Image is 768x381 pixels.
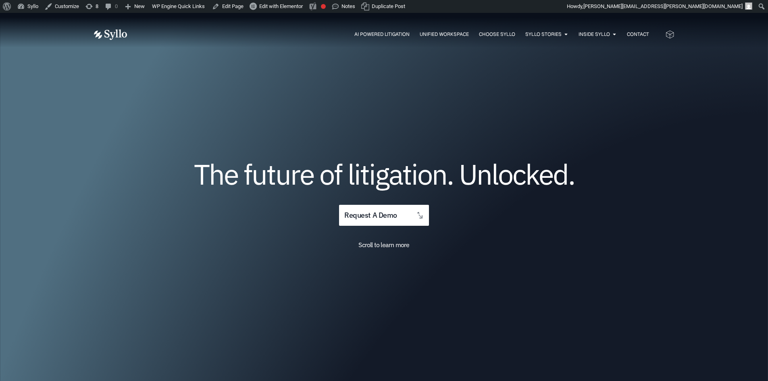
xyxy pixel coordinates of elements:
a: AI Powered Litigation [354,31,410,38]
span: [PERSON_NAME][EMAIL_ADDRESS][PERSON_NAME][DOMAIN_NAME] [583,3,743,9]
a: Contact [627,31,649,38]
div: Menu Toggle [143,31,649,38]
a: request a demo [339,205,429,226]
a: Choose Syllo [479,31,515,38]
span: request a demo [344,212,397,219]
a: Unified Workspace [420,31,469,38]
span: Scroll to learn more [358,241,409,249]
div: Focus keyphrase not set [321,4,326,9]
span: Edit with Elementor [259,3,303,9]
img: Vector [94,29,127,40]
h1: The future of litigation. Unlocked. [142,161,626,187]
a: Syllo Stories [525,31,562,38]
nav: Menu [143,31,649,38]
a: Inside Syllo [579,31,610,38]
